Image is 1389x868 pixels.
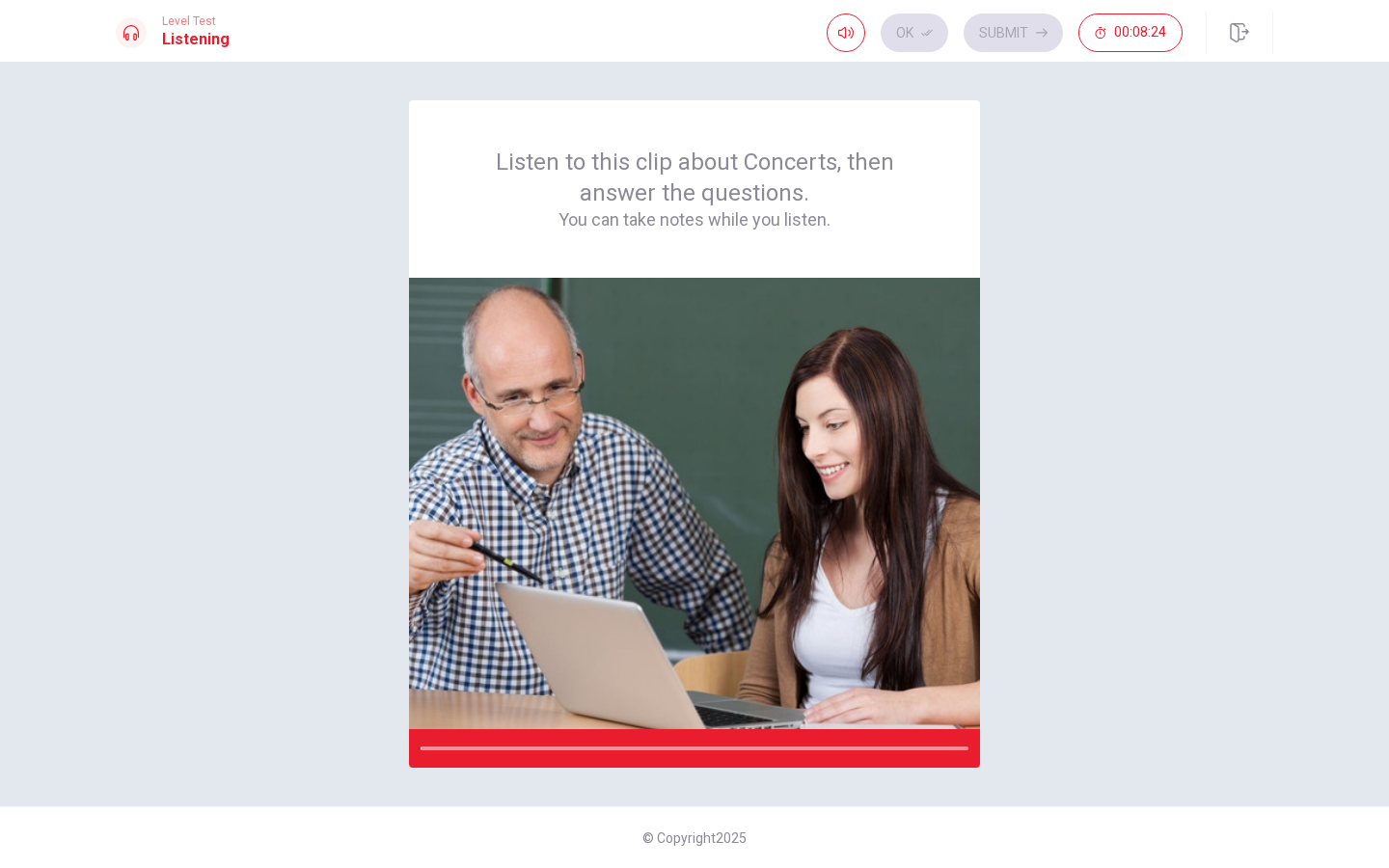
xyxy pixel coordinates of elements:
[162,14,230,28] span: Level Test
[1078,14,1183,52] button: 00:08:24
[409,278,980,729] img: passage image
[1114,25,1166,41] span: 00:08:24
[455,208,934,231] h4: You can take notes while you listen.
[162,28,230,51] h1: Listening
[642,830,747,846] span: © Copyright 2025
[455,147,934,231] div: Listen to this clip about Concerts, then answer the questions.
